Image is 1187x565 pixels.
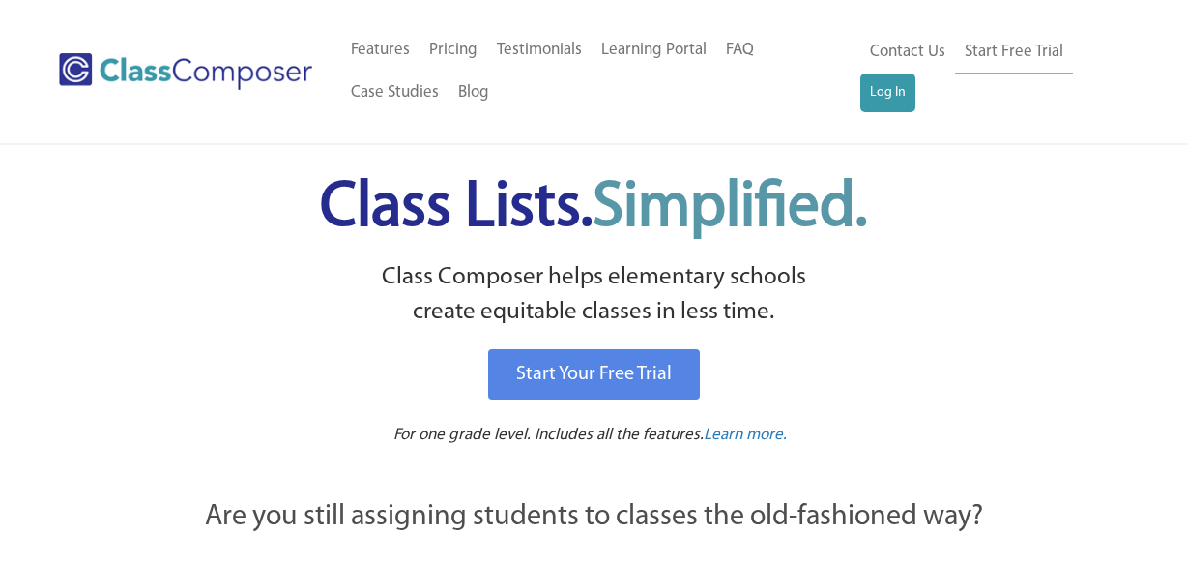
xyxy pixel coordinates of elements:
[860,31,955,74] a: Contact Us
[716,29,764,72] a: FAQ
[101,496,1086,539] p: Are you still assigning students to classes the old-fashioned way?
[59,53,311,90] img: Class Composer
[516,365,672,384] span: Start Your Free Trial
[320,177,867,240] span: Class Lists.
[341,29,861,114] nav: Header Menu
[704,424,787,448] a: Learn more.
[487,29,592,72] a: Testimonials
[341,29,420,72] a: Features
[449,72,499,114] a: Blog
[955,31,1073,74] a: Start Free Trial
[592,29,716,72] a: Learning Portal
[488,349,700,400] a: Start Your Free Trial
[860,74,915,112] a: Log In
[393,427,704,443] span: For one grade level. Includes all the features.
[860,31,1113,112] nav: Header Menu
[704,427,787,443] span: Learn more.
[98,260,1089,331] p: Class Composer helps elementary schools create equitable classes in less time.
[593,177,867,240] span: Simplified.
[341,72,449,114] a: Case Studies
[420,29,487,72] a: Pricing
